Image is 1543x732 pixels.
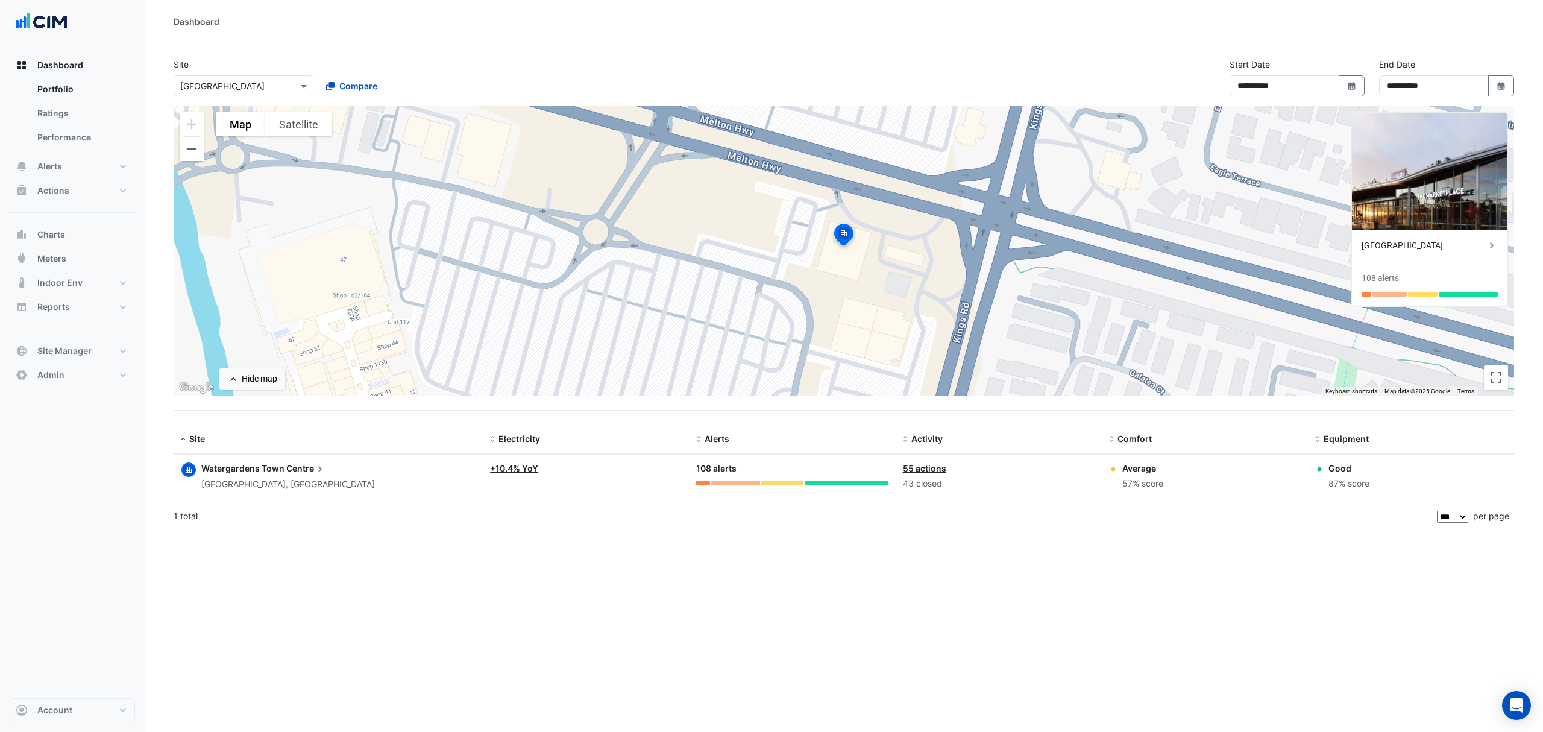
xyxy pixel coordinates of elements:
span: Dashboard [37,59,83,71]
div: [GEOGRAPHIC_DATA] [1362,239,1486,252]
div: Average [1122,462,1163,475]
app-icon: Site Manager [16,345,28,357]
button: Admin [10,363,135,387]
app-icon: Indoor Env [16,277,28,289]
button: Toggle fullscreen view [1484,365,1508,390]
button: Site Manager [10,339,135,363]
button: Meters [10,247,135,271]
a: Terms (opens in new tab) [1457,388,1474,394]
div: 1 total [174,501,1435,531]
div: Dashboard [10,77,135,154]
span: Compare [339,80,377,92]
img: Watergardens Town Centre [1352,113,1507,230]
app-icon: Dashboard [16,59,28,71]
a: Open this area in Google Maps (opens a new window) [177,380,216,396]
a: 55 actions [903,463,946,473]
span: Reports [37,301,70,313]
button: Actions [10,178,135,203]
label: End Date [1379,58,1415,71]
button: Reports [10,295,135,319]
span: Charts [37,229,65,241]
app-icon: Alerts [16,160,28,172]
div: 108 alerts [1362,272,1399,285]
a: Ratings [28,101,135,125]
div: 43 closed [903,477,1095,491]
a: +10.4% YoY [490,463,538,473]
fa-icon: Select Date [1347,81,1357,91]
span: Comfort [1117,434,1152,444]
img: Google [177,380,216,396]
button: Charts [10,222,135,247]
span: Equipment [1324,434,1369,444]
app-icon: Charts [16,229,28,241]
div: 57% score [1122,477,1163,491]
app-icon: Admin [16,369,28,381]
button: Dashboard [10,53,135,77]
button: Compare [318,75,385,96]
a: Portfolio [28,77,135,101]
label: Start Date [1230,58,1270,71]
img: site-pin-selected.svg [831,222,857,251]
span: Indoor Env [37,277,83,289]
span: Account [37,704,72,716]
button: Zoom out [180,137,204,161]
span: Admin [37,369,64,381]
span: Alerts [705,434,729,444]
span: Watergardens Town [201,463,284,473]
button: Alerts [10,154,135,178]
span: Activity [911,434,943,444]
fa-icon: Select Date [1496,81,1507,91]
span: Site [189,434,205,444]
button: Indoor Env [10,271,135,295]
span: Site Manager [37,345,92,357]
span: Centre [286,462,326,475]
div: Open Intercom Messenger [1502,691,1531,720]
a: Performance [28,125,135,150]
span: Actions [37,185,69,197]
button: Keyboard shortcuts [1325,387,1377,396]
div: Hide map [242,373,277,385]
span: Alerts [37,160,62,172]
div: 108 alerts [696,462,888,476]
span: Map data ©2025 Google [1384,388,1450,394]
span: Electricity [498,434,540,444]
div: Dashboard [174,15,219,28]
div: Good [1328,462,1369,475]
button: Show street map [216,112,265,136]
div: 87% score [1328,477,1369,491]
div: [GEOGRAPHIC_DATA], [GEOGRAPHIC_DATA] [201,478,375,491]
app-icon: Meters [16,253,28,265]
label: Site [174,58,189,71]
span: per page [1473,511,1509,521]
button: Hide map [219,368,285,390]
button: Account [10,698,135,722]
img: Company Logo [14,10,69,34]
button: Show satellite imagery [265,112,332,136]
button: Zoom in [180,112,204,136]
span: Meters [37,253,66,265]
app-icon: Actions [16,185,28,197]
app-icon: Reports [16,301,28,313]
